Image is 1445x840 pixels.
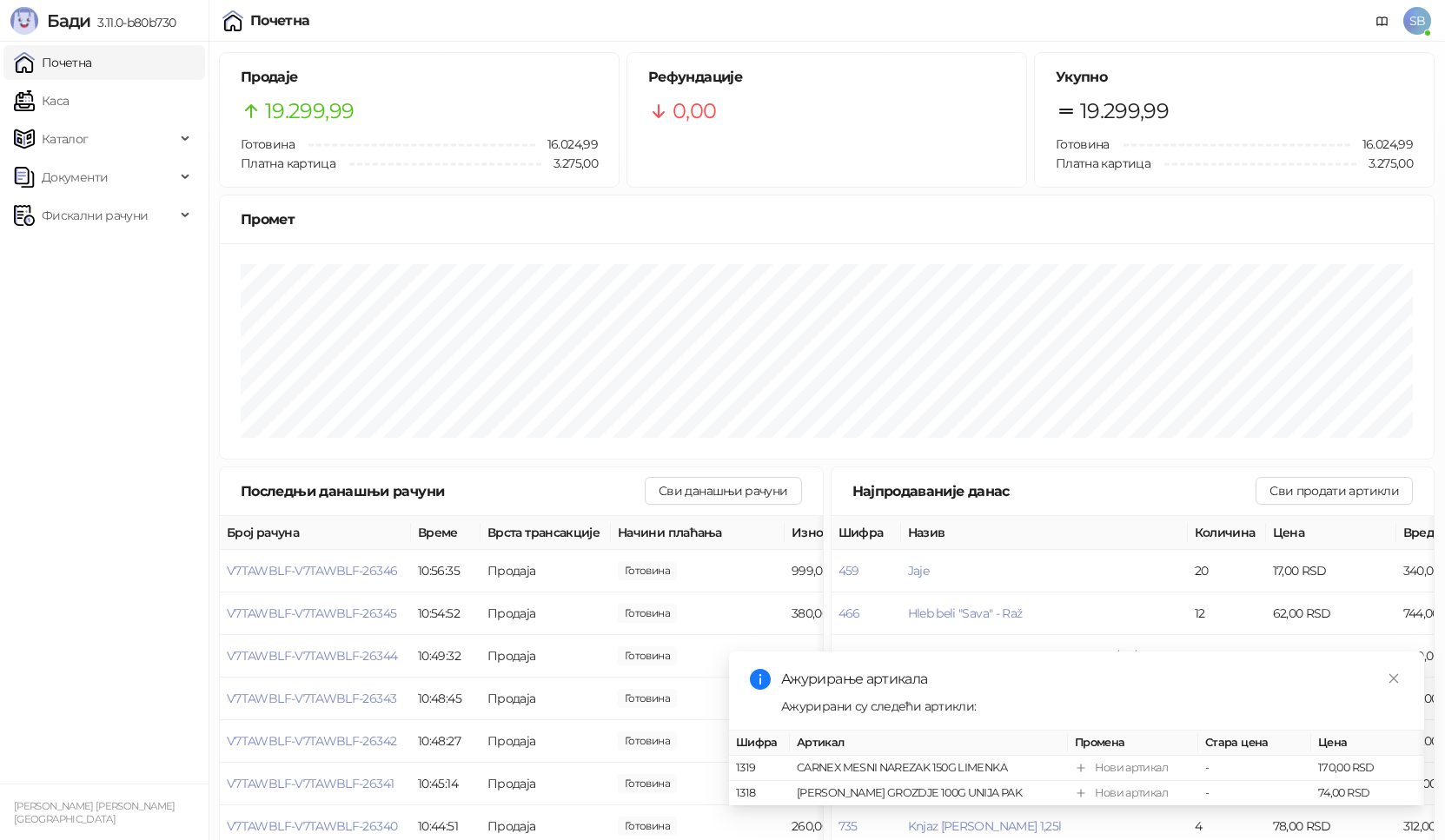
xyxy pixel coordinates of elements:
div: Ажурирање артикала [781,669,1403,690]
td: 74,00 RSD [1311,781,1424,806]
span: 16.024,99 [1350,135,1413,154]
td: 7 [1188,635,1266,678]
div: Нови артикал [1095,759,1168,777]
td: Продаја [481,635,611,678]
small: [PERSON_NAME] [PERSON_NAME] [GEOGRAPHIC_DATA] [14,800,176,825]
th: Цена [1311,731,1424,756]
div: Најпродаваније данас [852,480,1256,502]
span: Готовина [241,136,295,152]
img: Logo [10,7,38,35]
th: Број рачуна [220,516,411,550]
td: 10:48:45 [411,678,481,720]
span: 999,00 [618,561,677,580]
span: 3.275,00 [541,154,598,173]
span: SB [1403,7,1431,35]
span: Фискални рачуни [42,198,148,233]
span: 545,00 [618,731,677,751]
td: Продаја [481,550,611,592]
td: 1.053,00 RSD [785,635,915,678]
button: V7TAWBLF-V7TAWBLF-26342 [227,733,396,749]
td: - [1198,781,1311,806]
button: Knjaz [PERSON_NAME] 1,25l [908,818,1062,834]
th: Назив [901,516,1188,550]
th: Шифра [832,516,901,550]
td: 1319 [729,756,790,781]
h5: Продаје [241,67,598,88]
a: Close [1384,669,1403,688]
a: Каса [14,83,69,118]
button: 466 [838,605,860,621]
span: 260,00 [618,817,677,836]
td: 10:56:35 [411,550,481,592]
button: Сви данашњи рачуни [645,477,801,505]
td: Продаја [481,763,611,805]
button: 377 [838,648,858,664]
h5: Укупно [1056,67,1413,88]
th: Промена [1068,731,1198,756]
span: 1.053,00 [618,646,677,665]
th: Шифра [729,731,790,756]
button: 735 [838,818,858,834]
span: 300,00 [618,689,677,708]
span: 3.275,00 [1356,154,1413,173]
td: 170,00 RSD [1311,756,1424,781]
button: Jaje [908,563,929,579]
td: 17,00 RSD [1266,550,1396,592]
button: V7TAWBLF-V7TAWBLF-26346 [227,563,397,579]
td: 1318 [729,781,790,806]
div: Нови артикал [1095,784,1168,802]
th: Цена [1266,516,1396,550]
th: Износ [785,516,915,550]
td: Продаја [481,720,611,763]
td: 10:48:27 [411,720,481,763]
span: Платна картица [241,155,335,171]
button: ZAJECARSKO PIVO 0.5L STARA GAJ.-/20/- [908,648,1139,664]
td: - [1198,756,1311,781]
button: V7TAWBLF-V7TAWBLF-26343 [227,691,396,706]
span: 19.299,99 [1080,95,1169,128]
td: 10:45:14 [411,763,481,805]
span: Бади [47,10,90,31]
td: 20 [1188,550,1266,592]
button: V7TAWBLF-V7TAWBLF-26344 [227,648,397,664]
span: Платна картица [1056,155,1150,171]
td: 10:54:52 [411,592,481,635]
span: Hleb beli "Sava" - Raž [908,605,1023,621]
span: info-circle [750,669,771,690]
span: 50,00 [618,774,677,793]
div: Последњи данашњи рачуни [241,480,645,502]
td: Продаја [481,678,611,720]
span: Каталог [42,122,89,156]
th: Начини плаћања [611,516,785,550]
button: V7TAWBLF-V7TAWBLF-26345 [227,605,396,621]
a: Документација [1369,7,1396,35]
th: Врста трансакције [481,516,611,550]
td: 999,00 RSD [785,550,915,592]
span: 380,00 [618,604,677,623]
td: Продаја [481,592,611,635]
span: Документи [42,160,108,195]
th: Артикал [790,731,1068,756]
td: [PERSON_NAME] GROZDJE 100G UNIJA PAK [790,781,1068,806]
span: 16.024,99 [535,135,598,154]
td: 62,00 RSD [1266,592,1396,635]
td: 12 [1188,592,1266,635]
button: V7TAWBLF-V7TAWBLF-26341 [227,776,394,791]
button: V7TAWBLF-V7TAWBLF-26340 [227,818,397,834]
a: Почетна [14,45,92,80]
span: 0,00 [673,95,716,128]
div: Почетна [250,14,310,28]
button: 459 [838,563,859,579]
div: Промет [241,208,1413,230]
span: 3.11.0-b80b730 [90,15,176,30]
